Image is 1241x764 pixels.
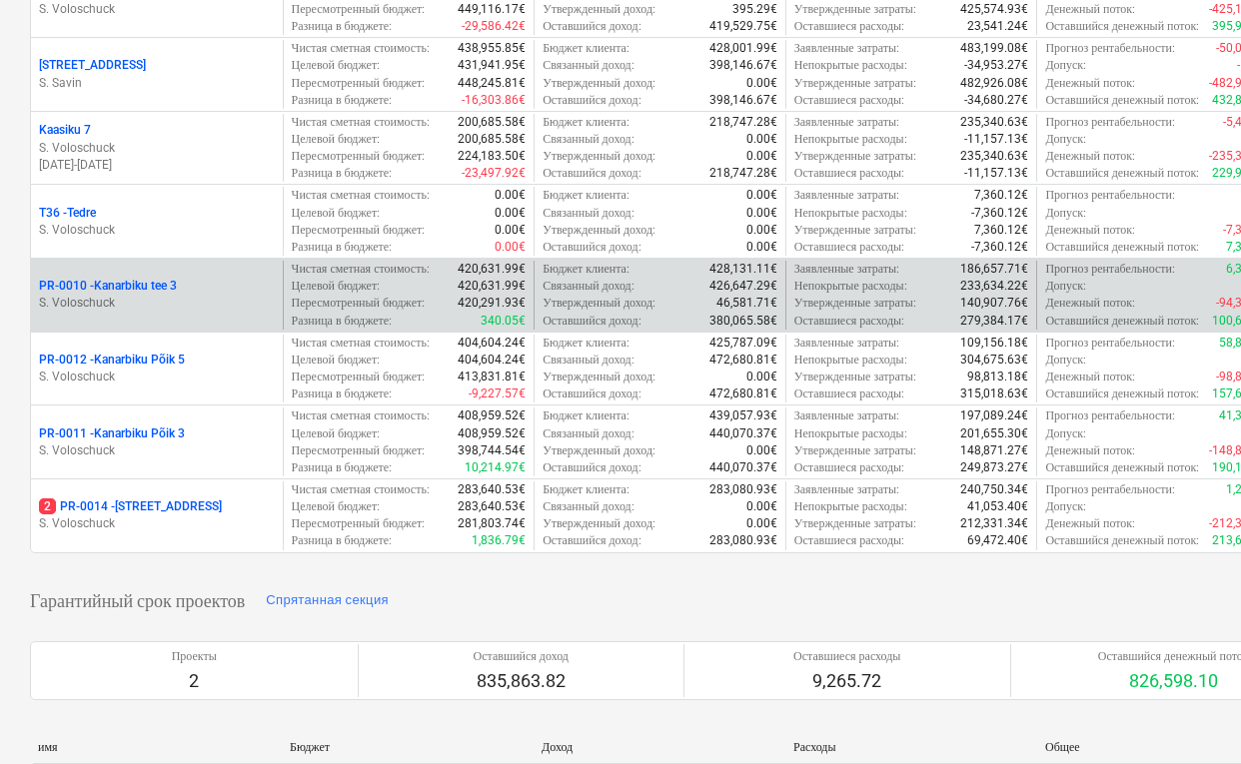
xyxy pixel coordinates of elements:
[967,532,1028,549] p: 69,472.40€
[1045,459,1199,476] p: Оставшийся денежный поток :
[960,148,1028,165] p: 235,340.63€
[960,515,1028,532] p: 212,331.34€
[794,92,904,109] p: Оставшиеся расходы :
[39,498,222,515] p: PR-0014 - [STREET_ADDRESS]
[732,1,777,18] p: 395.29€
[794,18,904,35] p: Оставшиеся расходы :
[543,442,655,459] p: Утвержденный доход :
[960,261,1028,278] p: 186,657.71€
[974,187,1028,204] p: 7,360.12€
[794,278,907,295] p: Непокрытые расходы :
[495,239,526,256] p: 0.00€
[794,481,899,498] p: Заявленные затраты :
[543,498,634,515] p: Связанный доход :
[465,459,526,476] p: 10,214.97€
[1045,261,1175,278] p: Прогноз рентабельности :
[39,57,146,74] p: [STREET_ADDRESS]
[543,425,634,442] p: Связанный доход :
[292,369,426,385] p: Пересмотренный бюджет :
[794,114,899,131] p: Заявленные затраты :
[971,205,1028,222] p: -7,360.12€
[709,165,777,182] p: 218,747.28€
[794,369,916,385] p: Утвержденные затраты :
[458,131,526,148] p: 200,685.58€
[292,295,426,312] p: Пересмотренный бюджет :
[709,407,777,424] p: 439,057.93€
[1045,187,1175,204] p: Прогноз рентабельности :
[794,313,904,330] p: Оставшиеся расходы :
[292,131,381,148] p: Целевой бюджет :
[458,352,526,369] p: 404,604.24€
[543,18,640,35] p: Оставшийся доход :
[960,481,1028,498] p: 240,750.34€
[474,648,569,665] p: Оставшийся доход
[472,532,526,549] p: 1,836.79€
[458,278,526,295] p: 420,631.99€
[292,425,381,442] p: Целевой бюджет :
[292,40,430,57] p: Чистая сметная стоимость :
[543,385,640,402] p: Оставшийся доход :
[746,442,777,459] p: 0.00€
[462,165,526,182] p: -23,497.92€
[709,57,777,74] p: 398,146.67€
[709,532,777,549] p: 283,080.93€
[543,1,655,18] p: Утвержденный доход :
[793,669,900,693] p: 9,265.72
[39,1,275,18] p: S. Voloschuck
[543,407,629,424] p: Бюджет клиента :
[1045,278,1086,295] p: Допуск :
[709,18,777,35] p: 419,529.75€
[292,481,430,498] p: Чистая сметная стоимость :
[292,187,430,204] p: Чистая сметная стоимость :
[794,459,904,476] p: Оставшиеся расходы :
[1045,18,1199,35] p: Оставшийся денежный поток :
[960,313,1028,330] p: 279,384.17€
[1045,205,1086,222] p: Допуск :
[794,75,916,92] p: Утвержденные затраты :
[960,385,1028,402] p: 315,018.63€
[543,57,634,74] p: Связанный доход :
[709,425,777,442] p: 440,070.37€
[39,278,275,312] div: PR-0010 -Kanarbiku tee 3S. Voloschuck
[709,481,777,498] p: 283,080.93€
[1045,148,1135,165] p: Денежный поток :
[794,222,916,239] p: Утвержденные затраты :
[964,57,1028,74] p: -34,953.27€
[746,131,777,148] p: 0.00€
[794,335,899,352] p: Заявленные затраты :
[292,148,426,165] p: Пересмотренный бюджет :
[39,205,96,222] p: T36 - Tedre
[709,459,777,476] p: 440,070.37€
[1045,165,1199,182] p: Оставшийся денежный поток :
[458,515,526,532] p: 281,803.74€
[794,295,916,312] p: Утвержденные затраты :
[292,442,426,459] p: Пересмотренный бюджет :
[292,407,430,424] p: Чистая сметная стоимость :
[458,369,526,385] p: 413,831.81€
[709,278,777,295] p: 426,647.29€
[458,40,526,57] p: 438,955.85€
[39,157,275,174] p: [DATE] - [DATE]
[292,498,381,515] p: Целевой бюджет :
[794,148,916,165] p: Утвержденные затраты :
[960,40,1028,57] p: 483,199.08€
[543,75,655,92] p: Утвержденный доход :
[292,385,393,402] p: Разница в бюджете :
[543,369,655,385] p: Утвержденный доход :
[794,352,907,369] p: Непокрытые расходы :
[794,515,916,532] p: Утвержденные затраты :
[458,498,526,515] p: 283,640.53€
[543,352,634,369] p: Связанный доход :
[458,114,526,131] p: 200,685.58€
[38,740,274,755] div: имя
[1045,481,1175,498] p: Прогноз рентабельности :
[481,313,526,330] p: 340.05€
[39,122,91,139] p: Kaasiku 7
[543,114,629,131] p: Бюджет клиента :
[794,239,904,256] p: Оставшиеся расходы :
[746,205,777,222] p: 0.00€
[292,352,381,369] p: Целевой бюджет :
[1045,369,1135,385] p: Денежный поток :
[960,75,1028,92] p: 482,926.08€
[261,585,394,617] button: Спрятанная секция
